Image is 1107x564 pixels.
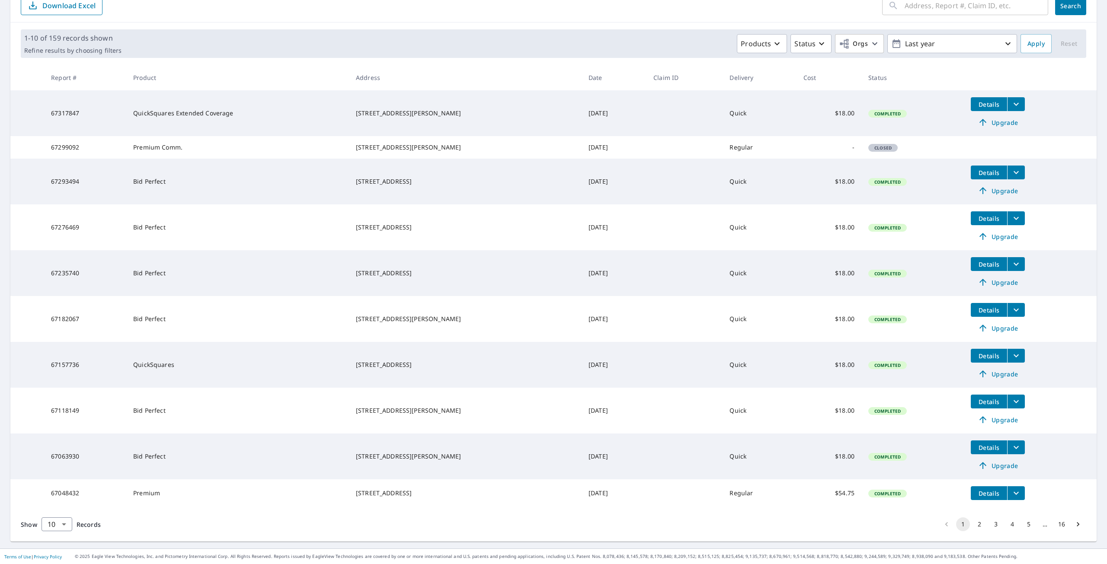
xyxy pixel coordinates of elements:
[126,65,349,90] th: Product
[42,1,96,10] p: Download Excel
[582,90,646,136] td: [DATE]
[973,517,986,531] button: Go to page 2
[869,225,906,231] span: Completed
[126,159,349,204] td: Bid Perfect
[723,250,796,296] td: Quick
[971,257,1007,271] button: detailsBtn-67235740
[1021,34,1052,53] button: Apply
[75,553,1103,560] p: © 2025 Eagle View Technologies, Inc. and Pictometry International Corp. All Rights Reserved. Repo...
[737,34,787,53] button: Products
[887,34,1017,53] button: Last year
[126,388,349,433] td: Bid Perfect
[971,321,1025,335] a: Upgrade
[349,65,582,90] th: Address
[976,414,1020,425] span: Upgrade
[971,97,1007,111] button: detailsBtn-67317847
[44,159,126,204] td: 67293494
[126,136,349,159] td: Premium Comm.
[861,65,964,90] th: Status
[938,517,1086,531] nav: pagination navigation
[971,303,1007,317] button: detailsBtn-67182067
[723,159,796,204] td: Quick
[976,443,1002,452] span: Details
[1062,2,1079,10] span: Search
[126,479,349,507] td: Premium
[869,316,906,322] span: Completed
[976,214,1002,223] span: Details
[956,517,970,531] button: page 1
[1007,166,1025,179] button: filesDropdownBtn-67293494
[44,479,126,507] td: 67048432
[1071,517,1085,531] button: Go to next page
[44,342,126,388] td: 67157736
[976,277,1020,287] span: Upgrade
[4,554,62,559] p: |
[1007,349,1025,363] button: filesDropdownBtn-67157736
[971,440,1007,454] button: detailsBtn-67063930
[21,520,37,529] span: Show
[582,65,646,90] th: Date
[976,369,1020,379] span: Upgrade
[723,342,796,388] td: Quick
[723,296,796,342] td: Quick
[723,204,796,250] td: Quick
[971,349,1007,363] button: detailsBtn-67157736
[1022,517,1036,531] button: Go to page 5
[582,479,646,507] td: [DATE]
[126,433,349,479] td: Bid Perfect
[835,34,884,53] button: Orgs
[797,136,861,159] td: -
[44,136,126,159] td: 67299092
[44,388,126,433] td: 67118149
[723,136,796,159] td: Regular
[976,117,1020,127] span: Upgrade
[356,143,575,152] div: [STREET_ADDRESS][PERSON_NAME]
[971,395,1007,408] button: detailsBtn-67118149
[582,388,646,433] td: [DATE]
[582,433,646,479] td: [DATE]
[976,323,1020,333] span: Upgrade
[42,517,72,531] div: Show 10 records
[44,65,126,90] th: Report #
[1007,486,1025,500] button: filesDropdownBtn-67048432
[356,489,575,497] div: [STREET_ADDRESS]
[971,229,1025,243] a: Upgrade
[356,269,575,277] div: [STREET_ADDRESS]
[971,367,1025,381] a: Upgrade
[1005,517,1019,531] button: Go to page 4
[77,520,101,529] span: Records
[839,38,868,49] span: Orgs
[44,204,126,250] td: 67276469
[1027,38,1045,49] span: Apply
[356,452,575,461] div: [STREET_ADDRESS][PERSON_NAME]
[126,296,349,342] td: Bid Perfect
[976,489,1002,497] span: Details
[976,185,1020,196] span: Upgrade
[4,554,31,560] a: Terms of Use
[869,454,906,460] span: Completed
[582,204,646,250] td: [DATE]
[582,159,646,204] td: [DATE]
[790,34,832,53] button: Status
[976,352,1002,360] span: Details
[971,486,1007,500] button: detailsBtn-67048432
[582,136,646,159] td: [DATE]
[976,460,1020,471] span: Upgrade
[42,512,72,536] div: 10
[723,90,796,136] td: Quick
[971,166,1007,179] button: detailsBtn-67293494
[1038,520,1052,529] div: …
[971,184,1025,198] a: Upgrade
[797,342,861,388] td: $18.00
[797,433,861,479] td: $18.00
[971,459,1025,472] a: Upgrade
[356,406,575,415] div: [STREET_ADDRESS][PERSON_NAME]
[976,169,1002,177] span: Details
[356,223,575,232] div: [STREET_ADDRESS]
[976,100,1002,108] span: Details
[44,250,126,296] td: 67235740
[1007,440,1025,454] button: filesDropdownBtn-67063930
[976,260,1002,268] span: Details
[723,65,796,90] th: Delivery
[971,413,1025,427] a: Upgrade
